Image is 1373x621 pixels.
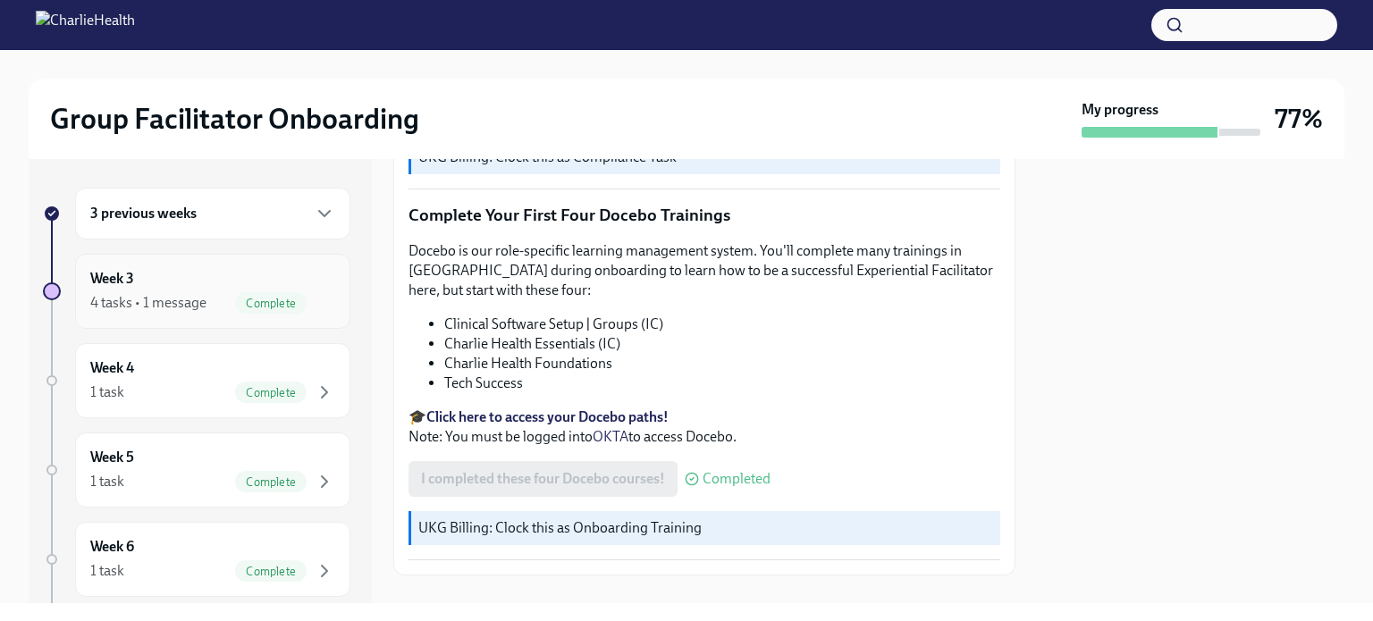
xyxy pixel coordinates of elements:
[36,11,135,39] img: CharlieHealth
[90,472,124,491] div: 1 task
[593,428,628,445] a: OKTA
[444,373,1000,393] li: Tech Success
[50,101,419,137] h2: Group Facilitator Onboarding
[90,448,134,467] h6: Week 5
[409,407,1000,447] p: 🎓 Note: You must be logged into to access Docebo.
[90,537,134,557] h6: Week 6
[75,188,350,239] div: 3 previous weeks
[90,358,134,378] h6: Week 4
[1082,100,1158,120] strong: My progress
[235,475,307,489] span: Complete
[235,565,307,578] span: Complete
[90,561,124,581] div: 1 task
[1275,103,1323,135] h3: 77%
[43,432,350,508] a: Week 51 taskComplete
[235,297,307,310] span: Complete
[90,269,134,289] h6: Week 3
[409,241,1000,300] p: Docebo is our role-specific learning management system. You'll complete many trainings in [GEOGRA...
[444,315,1000,334] li: Clinical Software Setup | Groups (IC)
[426,408,669,425] a: Click here to access your Docebo paths!
[90,204,197,223] h6: 3 previous weeks
[43,343,350,418] a: Week 41 taskComplete
[418,518,993,538] p: UKG Billing: Clock this as Onboarding Training
[90,293,206,313] div: 4 tasks • 1 message
[43,522,350,597] a: Week 61 taskComplete
[444,354,1000,373] li: Charlie Health Foundations
[703,472,771,486] span: Completed
[444,334,1000,354] li: Charlie Health Essentials (IC)
[90,382,124,402] div: 1 task
[43,254,350,329] a: Week 34 tasks • 1 messageComplete
[235,386,307,399] span: Complete
[409,204,1000,227] p: Complete Your First Four Docebo Trainings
